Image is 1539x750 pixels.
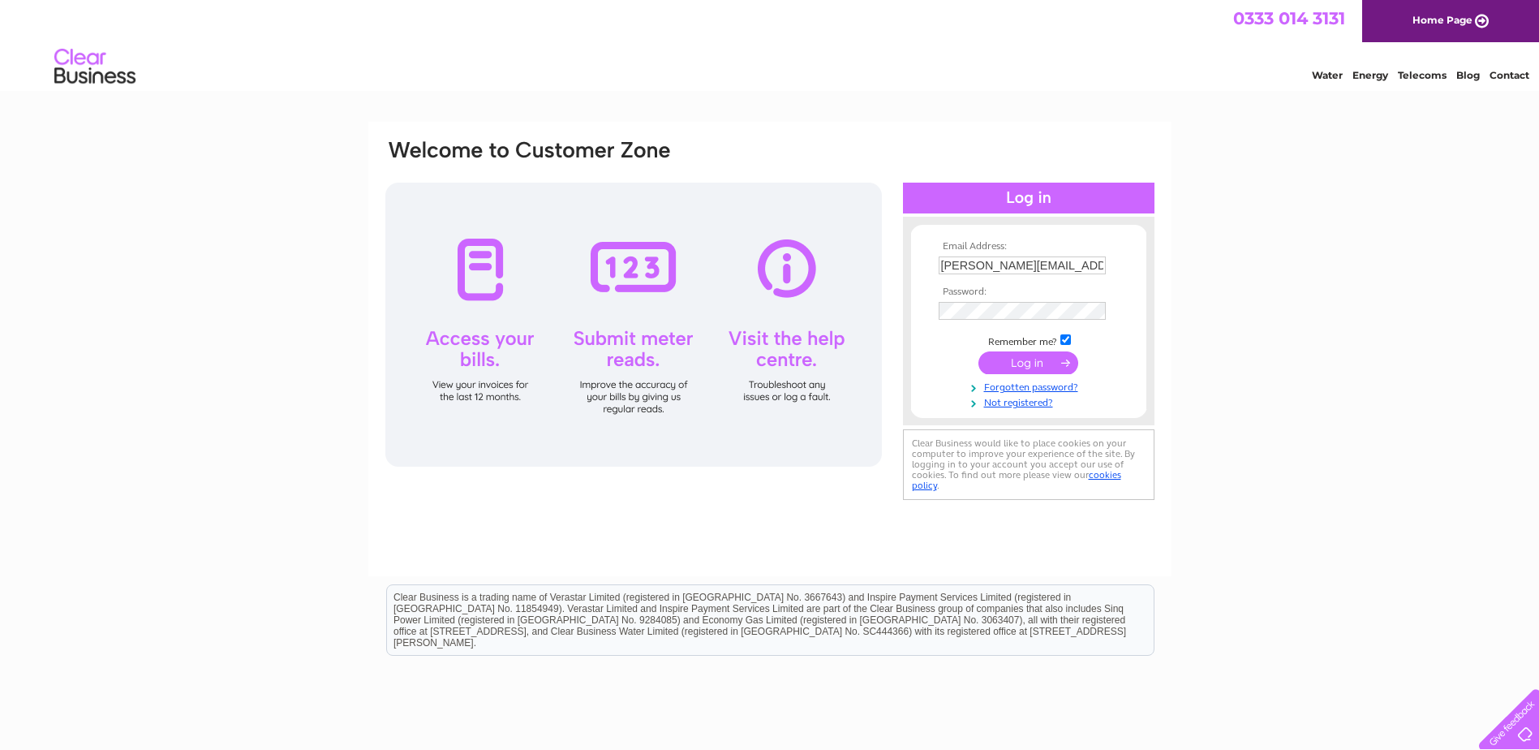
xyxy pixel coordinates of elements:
[935,332,1123,348] td: Remember me?
[387,9,1154,79] div: Clear Business is a trading name of Verastar Limited (registered in [GEOGRAPHIC_DATA] No. 3667643...
[1312,69,1343,81] a: Water
[1352,69,1388,81] a: Energy
[939,378,1123,394] a: Forgotten password?
[978,351,1078,374] input: Submit
[935,241,1123,252] th: Email Address:
[1398,69,1447,81] a: Telecoms
[903,429,1154,500] div: Clear Business would like to place cookies on your computer to improve your experience of the sit...
[54,42,136,92] img: logo.png
[1456,69,1480,81] a: Blog
[1233,8,1345,28] a: 0333 014 3131
[935,287,1123,298] th: Password:
[912,469,1121,491] a: cookies policy
[1490,69,1529,81] a: Contact
[939,394,1123,409] a: Not registered?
